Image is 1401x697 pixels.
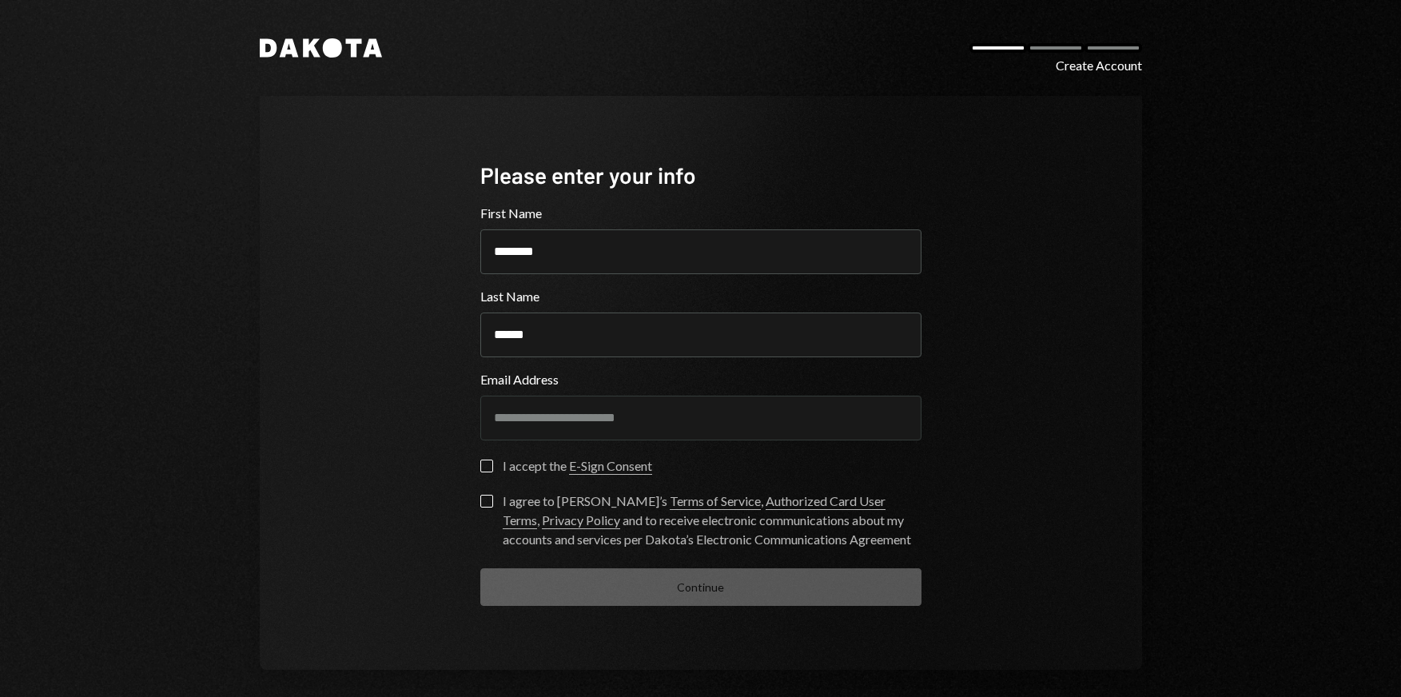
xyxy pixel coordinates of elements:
button: I agree to [PERSON_NAME]’s Terms of Service, Authorized Card User Terms, Privacy Policy and to re... [480,495,493,508]
a: Privacy Policy [542,512,620,529]
a: Terms of Service [670,493,761,510]
label: Last Name [480,287,921,306]
label: First Name [480,204,921,223]
div: Create Account [1056,56,1142,75]
div: Please enter your info [480,160,921,191]
a: E-Sign Consent [569,458,652,475]
button: I accept the E-Sign Consent [480,460,493,472]
div: I accept the [503,456,652,476]
a: Authorized Card User Terms [503,493,886,529]
label: Email Address [480,370,921,389]
div: I agree to [PERSON_NAME]’s , , and to receive electronic communications about my accounts and ser... [503,492,921,549]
